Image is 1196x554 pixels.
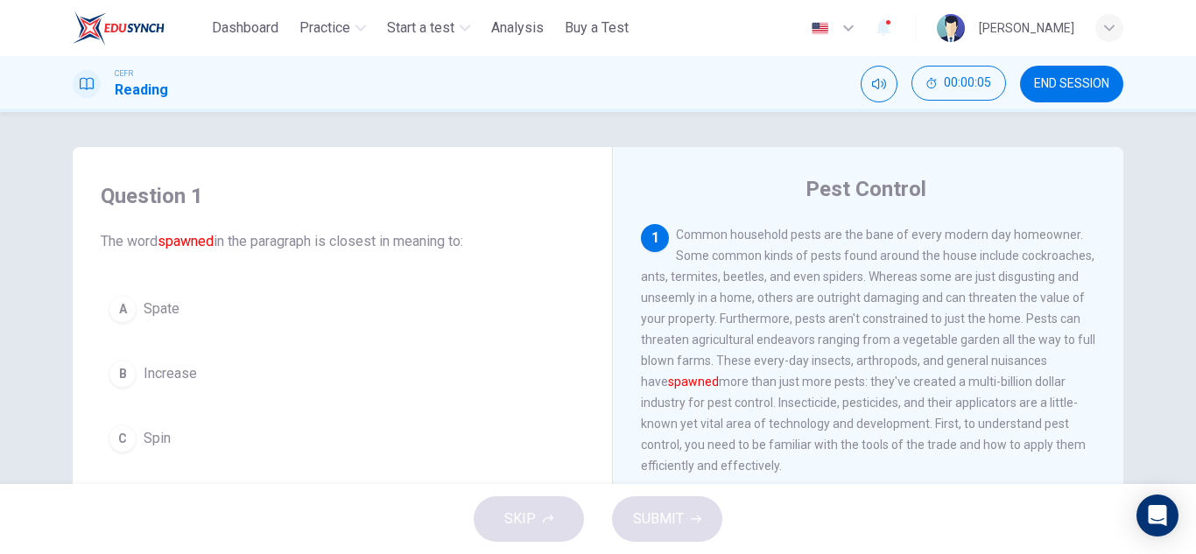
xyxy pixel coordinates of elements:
span: Increase [144,363,197,384]
div: [PERSON_NAME] [979,18,1074,39]
div: C [109,424,137,452]
img: en [809,22,831,35]
button: CSpin [101,417,584,460]
img: ELTC logo [73,11,165,46]
button: Analysis [484,12,551,44]
span: 00:00:05 [944,76,991,90]
span: Common household pests are the bane of every modern day homeowner. Some common kinds of pests fou... [641,228,1095,473]
h4: Question 1 [101,182,584,210]
div: 1 [641,224,669,252]
span: Spin [144,428,171,449]
span: Practice [299,18,350,39]
font: spawned [158,233,214,249]
span: Analysis [491,18,544,39]
span: The word in the paragraph is closest in meaning to: [101,231,584,252]
button: BIncrease [101,352,584,396]
button: Dashboard [205,12,285,44]
h4: Pest Control [806,175,926,203]
span: CEFR [115,67,133,80]
div: Mute [861,66,897,102]
span: Buy a Test [565,18,629,39]
img: Profile picture [937,14,965,42]
button: Start a test [380,12,477,44]
button: Buy a Test [558,12,636,44]
button: END SESSION [1020,66,1123,102]
font: spawned [668,375,719,389]
span: Start a test [387,18,454,39]
div: Open Intercom Messenger [1136,494,1178,536]
div: Hide [911,66,1006,102]
h1: Reading [115,80,168,101]
div: A [109,295,137,323]
span: Dashboard [212,18,278,39]
button: Practice [292,12,373,44]
div: B [109,360,137,388]
button: DCreate [101,481,584,525]
button: ASpate [101,287,584,331]
span: Spate [144,298,179,319]
span: END SESSION [1034,77,1109,91]
button: 00:00:05 [911,66,1006,101]
a: ELTC logo [73,11,205,46]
